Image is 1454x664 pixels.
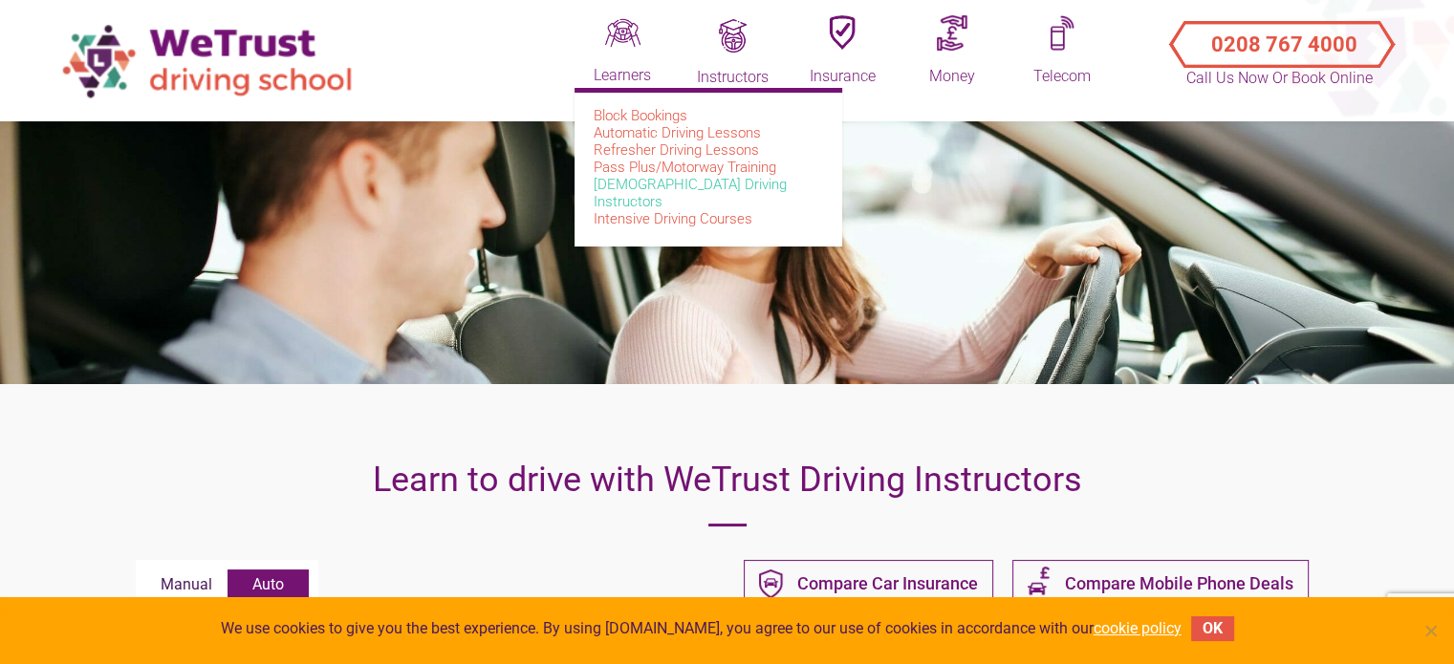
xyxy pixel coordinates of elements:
img: wetrust-ds-logo.png [48,11,373,111]
a: Call Us Now or Book Online 0208 767 4000 [1153,5,1406,72]
button: Call Us Now or Book Online [1177,16,1382,54]
a: cookie policy [1094,619,1182,637]
label: Manual [145,569,228,600]
p: Call Us Now or Book Online [1184,67,1376,90]
img: Mobileq.png [1050,15,1075,51]
button: OK [1191,616,1234,641]
a: Refresher Driving Lessons [594,141,759,159]
div: Telecom [1014,66,1110,88]
img: Moneyq.png [937,15,967,51]
span: No [1421,621,1440,640]
img: PURPLE-Group-47 [1028,562,1051,606]
label: Auto [228,569,309,600]
a: Intensive Driving Courses [594,210,752,227]
a: [DEMOGRAPHIC_DATA] Driving Instructors [594,176,787,210]
img: Driveq.png [605,15,640,51]
img: Trainingq.png [716,19,749,53]
div: Learners [575,65,670,86]
div: Money [904,66,1000,88]
div: Insurance [794,66,890,88]
img: Insuranceq.png [829,15,856,51]
a: Pass Plus/Motorway Training [594,159,776,176]
span: Compare Mobile Phone Deals [1065,572,1293,595]
div: Instructors [684,67,780,88]
span: Compare Car Insurance [797,572,978,595]
span: We use cookies to give you the best experience. By using [DOMAIN_NAME], you agree to our use of c... [221,618,1182,639]
a: Block Bookings [594,107,687,124]
a: Group 43 Compare Car Insurance [744,560,993,608]
a: PURPLE-Group-47 Compare Mobile Phone Deals [1012,560,1309,608]
a: Automatic Driving Lessons [594,124,761,141]
img: Group 43 [759,569,783,599]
